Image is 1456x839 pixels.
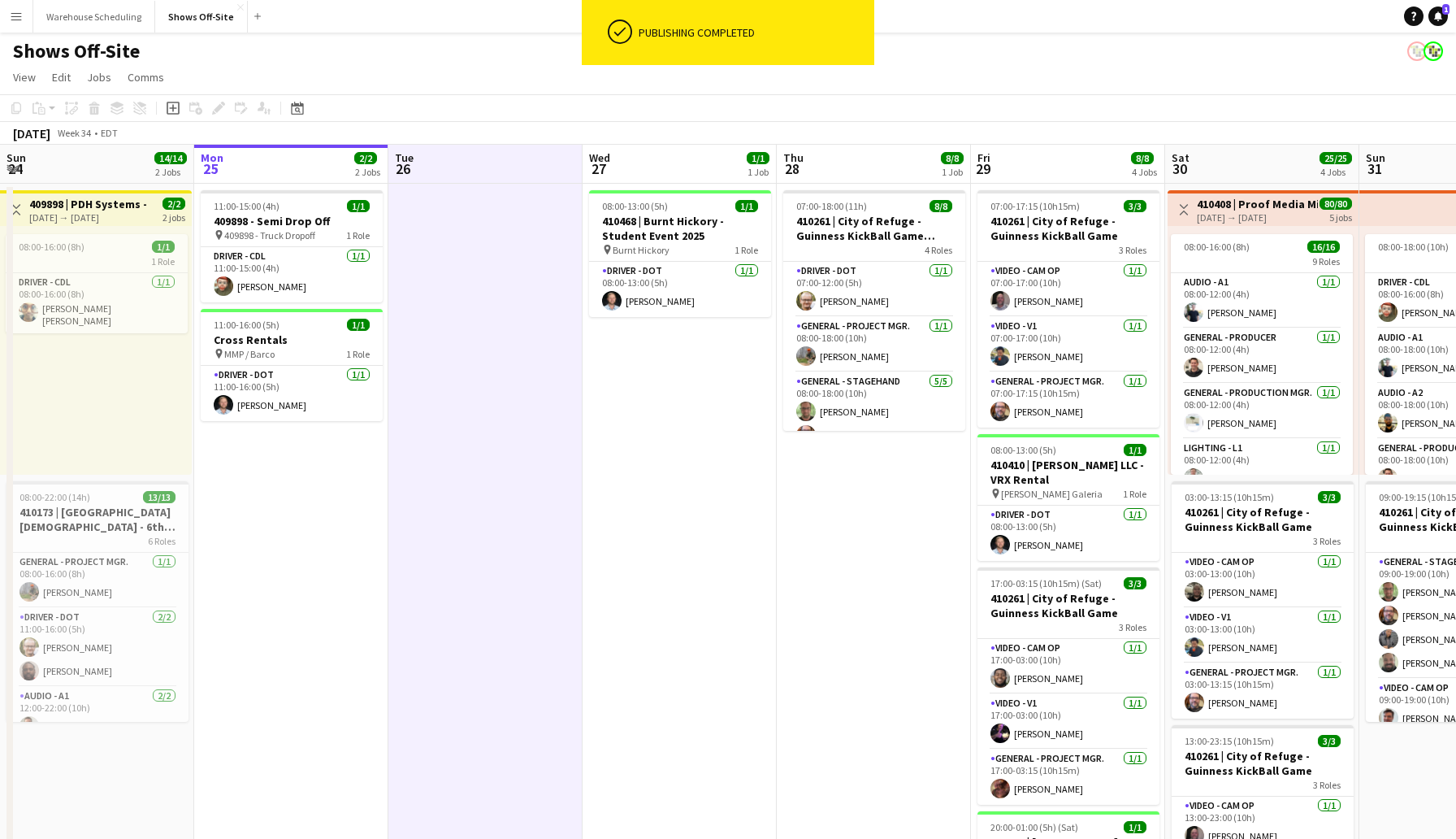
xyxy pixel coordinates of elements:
[977,694,1159,750] app-card-role: Video - V11/117:00-03:00 (10h)[PERSON_NAME]
[1312,255,1340,267] span: 9 Roles
[29,197,150,211] h3: 409898 | PDH Systems - Rock the Smokies 2025
[162,198,185,210] span: 2/2
[977,591,1159,620] h3: 410261 | City of Refuge - Guinness KickBall Game
[395,150,414,165] span: Tue
[143,491,175,503] span: 13/13
[152,241,175,253] span: 1/1
[783,190,965,431] app-job-card: 07:00-18:00 (11h)8/8410261 | City of Refuge - Guinness KickBall Game Load In4 RolesDriver - DOT1/...
[977,639,1159,694] app-card-role: Video - Cam Op1/117:00-03:00 (10h)[PERSON_NAME]
[977,214,1159,243] h3: 410261 | City of Refuge - Guinness KickBall Game
[977,262,1159,317] app-card-role: Video - Cam Op1/107:00-17:00 (10h)[PERSON_NAME]
[224,348,275,360] span: MMP / Barco
[1307,241,1340,253] span: 16/16
[1319,198,1352,210] span: 80/80
[1169,159,1189,178] span: 30
[977,190,1159,428] div: 07:00-17:15 (10h15m)3/3410261 | City of Refuge - Guinness KickBall Game3 RolesVideo - Cam Op1/107...
[6,234,188,333] app-job-card: 08:00-16:00 (8h)1/11 RoleDriver - CDL1/108:00-16:00 (8h)[PERSON_NAME] [PERSON_NAME]
[925,244,952,256] span: 4 Roles
[639,25,868,40] div: Publishing completed
[45,67,77,88] a: Edit
[1185,491,1274,503] span: 03:00-13:15 (10h15m)
[1001,488,1103,500] span: [PERSON_NAME] Galeria
[198,159,223,178] span: 25
[990,821,1078,833] span: 20:00-01:00 (5h) (Sat)
[1363,159,1385,178] span: 31
[977,150,990,165] span: Fri
[201,333,383,347] h3: Cross Rentals
[52,70,71,85] span: Edit
[1172,553,1354,608] app-card-role: Video - Cam Op1/103:00-13:00 (10h)[PERSON_NAME]
[6,687,188,766] app-card-role: Audio - A12/212:00-22:00 (10h)[PERSON_NAME]
[977,506,1159,561] app-card-role: Driver - DOT1/108:00-13:00 (5h)[PERSON_NAME]
[990,200,1080,212] span: 07:00-17:15 (10h15m)
[783,150,804,165] span: Thu
[19,491,90,503] span: 08:00-22:00 (14h)
[1378,241,1449,253] span: 08:00-18:00 (10h)
[155,166,186,178] div: 2 Jobs
[1132,166,1157,178] div: 4 Jobs
[1124,444,1146,456] span: 1/1
[1119,244,1146,256] span: 3 Roles
[1123,488,1146,500] span: 1 Role
[54,127,94,139] span: Week 34
[977,434,1159,561] app-job-card: 08:00-13:00 (5h)1/1410410 | [PERSON_NAME] LLC - VRX Rental [PERSON_NAME] Galeria1 RoleDriver - DO...
[1172,749,1354,778] h3: 410261 | City of Refuge - Guinness KickBall Game
[747,166,769,178] div: 1 Job
[224,229,315,241] span: 409898 - Truck Dropoff
[589,262,771,317] app-card-role: Driver - DOT1/108:00-13:00 (5h)[PERSON_NAME]
[977,317,1159,372] app-card-role: Video - V11/107:00-17:00 (10h)[PERSON_NAME]
[13,125,50,141] div: [DATE]
[33,1,155,33] button: Warehouse Scheduling
[201,150,223,165] span: Mon
[977,372,1159,428] app-card-role: General - Project Mgr.1/107:00-17:15 (10h15m)[PERSON_NAME]
[80,67,118,88] a: Jobs
[975,159,990,178] span: 29
[87,70,111,85] span: Jobs
[6,273,188,333] app-card-role: Driver - CDL1/108:00-16:00 (8h)[PERSON_NAME] [PERSON_NAME]
[1124,200,1146,212] span: 3/3
[1171,328,1353,384] app-card-role: General - Producer1/108:00-12:00 (4h)[PERSON_NAME]
[783,262,965,317] app-card-role: Driver - DOT1/107:00-12:00 (5h)[PERSON_NAME]
[1318,735,1341,747] span: 3/3
[1171,234,1353,475] div: 08:00-16:00 (8h)16/169 RolesAudio - A11/108:00-12:00 (4h)[PERSON_NAME]General - Producer1/108:00-...
[1124,577,1146,589] span: 3/3
[201,247,383,302] app-card-role: Driver - CDL1/111:00-15:00 (4h)[PERSON_NAME]
[796,200,867,212] span: 07:00-18:00 (11h)
[29,211,150,224] div: [DATE] → [DATE]
[1428,7,1448,26] a: 1
[148,535,175,547] span: 6 Roles
[977,567,1159,805] app-job-card: 17:00-03:15 (10h15m) (Sat)3/3410261 | City of Refuge - Guinness KickBall Game3 RolesVideo - Cam O...
[1423,41,1443,61] app-user-avatar: Labor Coordinator
[201,190,383,302] app-job-card: 11:00-15:00 (4h)1/1409898 - Semi Drop Off 409898 - Truck Dropoff1 RoleDriver - CDL1/111:00-15:00 ...
[1172,505,1354,534] h3: 410261 | City of Refuge - Guinness KickBall Game
[1171,273,1353,328] app-card-role: Audio - A11/108:00-12:00 (4h)[PERSON_NAME]
[990,444,1056,456] span: 08:00-13:00 (5h)
[1329,210,1352,224] div: 5 jobs
[6,553,188,608] app-card-role: General - Project Mgr.1/108:00-16:00 (8h)[PERSON_NAME]
[747,152,769,164] span: 1/1
[6,481,188,722] div: 08:00-22:00 (14h)13/13410173 | [GEOGRAPHIC_DATA][DEMOGRAPHIC_DATA] - 6th Grade Fall Camp FFA 2025...
[6,608,188,687] app-card-role: Driver - DOT2/211:00-16:00 (5h)[PERSON_NAME][PERSON_NAME]
[1172,481,1354,719] app-job-card: 03:00-13:15 (10h15m)3/3410261 | City of Refuge - Guinness KickBall Game3 RolesVideo - Cam Op1/103...
[155,1,248,33] button: Shows Off-Site
[783,317,965,372] app-card-role: General - Project Mgr.1/108:00-18:00 (10h)[PERSON_NAME]
[162,210,185,224] div: 2 jobs
[734,244,758,256] span: 1 Role
[1185,735,1274,747] span: 13:00-23:15 (10h15m)
[589,150,610,165] span: Wed
[977,458,1159,487] h3: 410410 | [PERSON_NAME] LLC - VRX Rental
[201,309,383,421] div: 11:00-16:00 (5h)1/1Cross Rentals MMP / Barco1 RoleDriver - DOT1/111:00-16:00 (5h)[PERSON_NAME]
[990,577,1102,589] span: 17:00-03:15 (10h15m) (Sat)
[587,159,610,178] span: 27
[942,166,963,178] div: 1 Job
[1366,150,1385,165] span: Sun
[214,200,279,212] span: 11:00-15:00 (4h)
[1313,779,1341,791] span: 3 Roles
[355,166,380,178] div: 2 Jobs
[128,70,164,85] span: Comms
